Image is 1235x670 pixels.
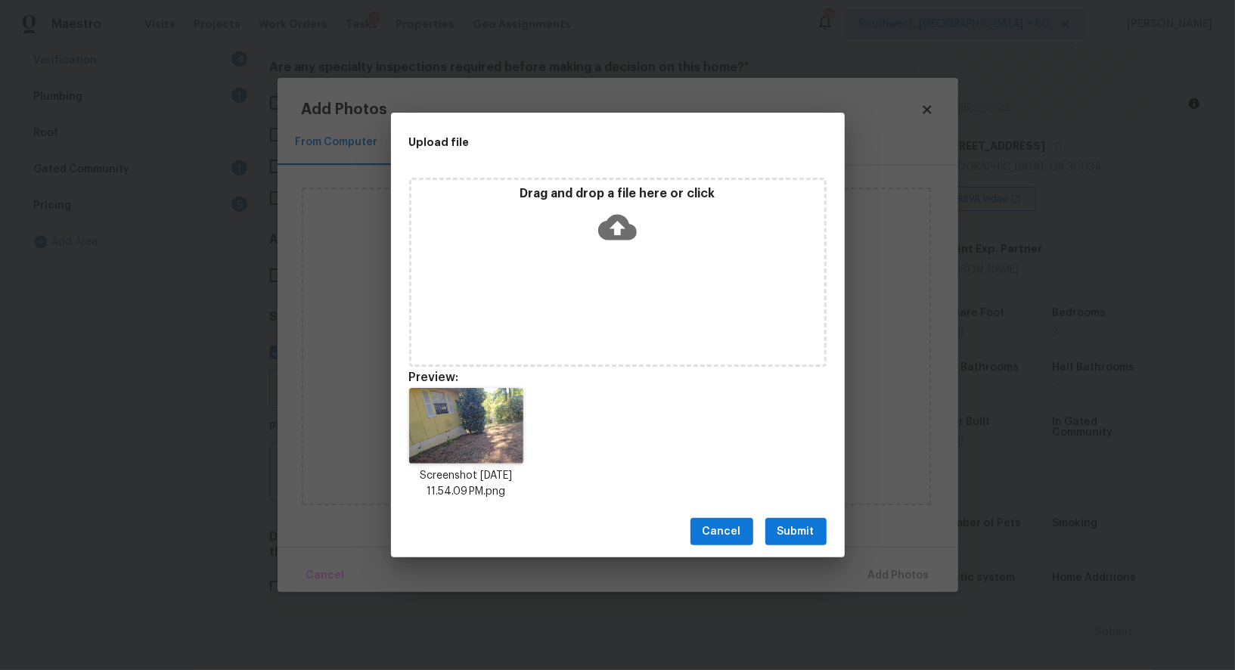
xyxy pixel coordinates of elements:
[409,388,523,464] img: wGu7TM3g8PJst8mC94kx6YSwkzjNni6H8sAeOxXjtb9qsnMxFRCe8qhOxh84bhDZjZf4JDfr23+1srVimp496yg7R5J5e74MH...
[409,134,759,150] h2: Upload file
[777,523,815,541] span: Submit
[411,186,824,202] p: Drag and drop a file here or click
[703,523,741,541] span: Cancel
[765,518,827,546] button: Submit
[409,468,524,500] p: Screenshot [DATE] 11.54.09 PM.png
[690,518,753,546] button: Cancel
